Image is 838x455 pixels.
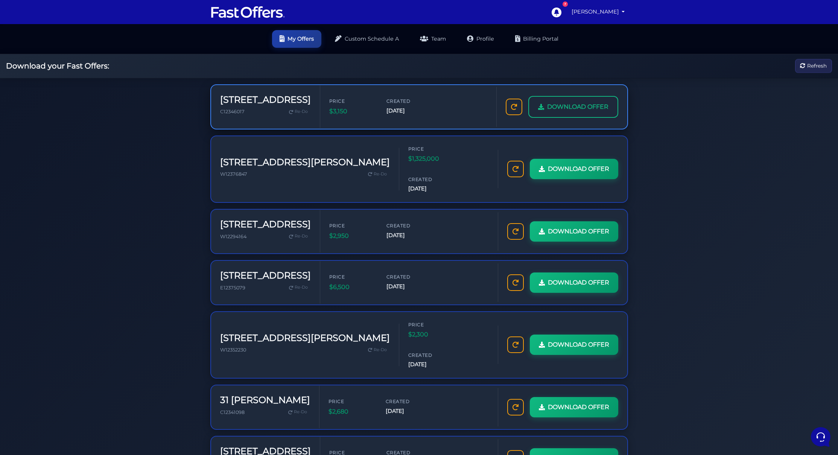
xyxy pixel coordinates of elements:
[809,426,832,448] iframe: Customerly Messenger Launcher
[6,61,109,70] h2: Download your Fast Offers:
[412,30,453,48] a: Team
[327,30,406,48] a: Custom Schedule A
[65,252,86,259] p: Messages
[329,107,374,116] span: $3,150
[54,81,105,87] span: Start a Conversation
[548,3,565,21] a: 7
[220,157,390,168] h3: [STREET_ADDRESS][PERSON_NAME]
[547,102,608,112] span: DOWNLOAD OFFER
[569,5,628,19] a: [PERSON_NAME]
[9,51,141,74] a: Fast Offers SupportFantastic. Let us know if you ever have any issues or need help! Have a wonder...
[295,233,308,240] span: Re-Do
[286,107,311,117] a: Re-Do
[530,221,618,242] a: DOWNLOAD OFFER
[124,54,138,61] p: [DATE]
[530,159,618,179] a: DOWNLOAD OFFER
[408,145,453,152] span: Price
[286,231,311,241] a: Re-Do
[220,109,245,114] span: C12346017
[408,176,453,183] span: Created
[374,171,387,178] span: Re-Do
[807,62,827,70] span: Refresh
[386,398,431,405] span: Created
[329,231,374,241] span: $2,950
[548,402,609,412] span: DOWNLOAD OFFER
[23,252,35,259] p: Home
[329,407,374,417] span: $2,680
[386,222,432,229] span: Created
[286,283,311,292] a: Re-Do
[220,234,246,239] span: W12294164
[530,397,618,417] a: DOWNLOAD OFFER
[295,108,308,115] span: Re-Do
[386,107,432,115] span: [DATE]
[220,94,311,105] h3: [STREET_ADDRESS]
[220,285,245,291] span: E12375079
[548,227,609,236] span: DOWNLOAD OFFER
[6,6,126,30] h2: Hello [PERSON_NAME] 👋
[408,330,453,339] span: $2,300
[329,398,374,405] span: Price
[220,333,390,344] h3: [STREET_ADDRESS][PERSON_NAME]
[530,272,618,293] a: DOWNLOAD OFFER
[329,282,374,292] span: $6,500
[17,123,123,131] input: Search for an Article...
[408,321,453,328] span: Price
[563,2,568,7] div: 7
[329,222,374,229] span: Price
[98,242,144,259] button: Help
[94,107,138,113] a: Open Help Center
[508,30,566,48] a: Billing Portal
[272,30,321,48] a: My Offers
[548,164,609,174] span: DOWNLOAD OFFER
[386,97,432,105] span: Created
[530,335,618,355] a: DOWNLOAD OFFER
[386,282,432,291] span: [DATE]
[795,59,832,73] button: Refresh
[295,284,308,291] span: Re-Do
[220,409,245,415] span: C12341098
[52,242,99,259] button: Messages
[12,77,138,92] button: Start a Conversation
[220,171,247,177] span: W12376847
[365,169,390,179] a: Re-Do
[32,54,119,62] span: Fast Offers Support
[528,96,618,118] a: DOWNLOAD OFFER
[32,63,119,71] p: Fantastic. Let us know if you ever have any issues or need help! Have a wonderful day.
[365,345,390,355] a: Re-Do
[12,55,27,70] img: dark
[122,42,138,48] a: See all
[12,107,51,113] span: Find an Answer
[386,407,431,415] span: [DATE]
[386,273,432,280] span: Created
[408,360,453,369] span: [DATE]
[329,273,374,280] span: Price
[408,184,453,193] span: [DATE]
[374,347,387,353] span: Re-Do
[329,97,374,105] span: Price
[459,30,502,48] a: Profile
[12,42,61,48] span: Your Conversations
[220,347,246,353] span: W12352230
[548,278,609,288] span: DOWNLOAD OFFER
[408,154,453,164] span: $1,325,000
[117,252,126,259] p: Help
[220,219,311,230] h3: [STREET_ADDRESS]
[548,340,609,350] span: DOWNLOAD OFFER
[6,242,52,259] button: Home
[294,409,307,415] span: Re-Do
[408,352,453,359] span: Created
[220,395,310,406] h3: 31 [PERSON_NAME]
[285,407,310,417] a: Re-Do
[220,270,311,281] h3: [STREET_ADDRESS]
[386,231,432,240] span: [DATE]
